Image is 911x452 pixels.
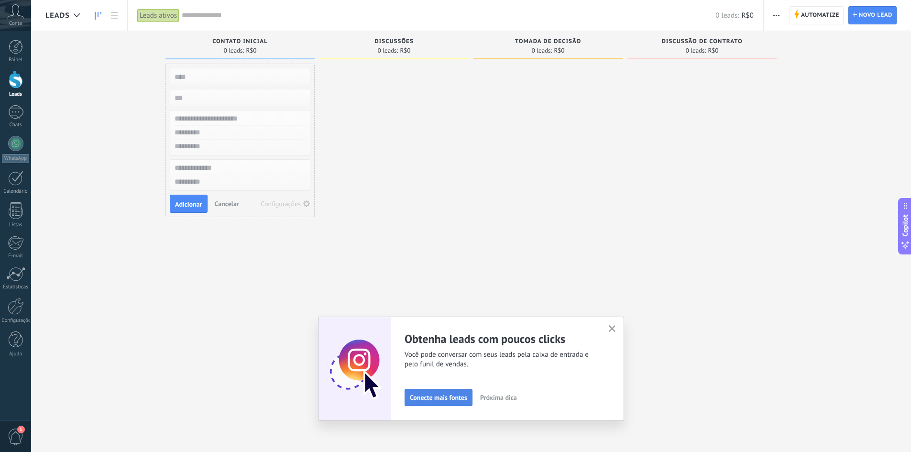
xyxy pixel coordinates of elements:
div: Configurações [2,318,30,324]
div: Estatísticas [2,284,30,290]
span: 0 leads: [224,48,244,54]
span: R$0 [554,48,564,54]
button: Conecte mais fontes [405,389,472,406]
div: Ajuda [2,351,30,357]
div: E-mail [2,253,30,259]
span: Conecte mais fontes [410,394,467,401]
span: Adicionar [175,201,202,208]
h2: Obtenha leads com poucos clicks [405,331,597,346]
span: 0 leads: [715,11,739,20]
span: 0 leads: [378,48,398,54]
div: Tomada de decisão [478,38,618,46]
div: Leads [2,91,30,98]
span: Cancelar [215,199,239,208]
span: Próxima dica [480,394,517,401]
span: Conta [9,21,22,27]
button: Próxima dica [476,390,521,405]
button: Configurações [258,197,314,210]
button: Mais [769,6,783,24]
div: Leads ativos [137,9,179,22]
button: Cancelar [211,197,243,211]
a: Novo lead [848,6,897,24]
a: Leads [90,6,106,25]
span: Você pode conversar com seus leads pela caixa de entrada e pelo funil de vendas. [405,350,597,369]
span: Contato inicial [212,38,267,45]
div: Contato inicial [170,38,310,46]
div: WhatsApp [2,154,29,163]
div: Chats [2,122,30,128]
span: Leads [45,11,70,20]
span: 0 leads: [686,48,706,54]
div: Configurações [261,200,301,207]
span: Discussões [374,38,414,45]
div: Discussão de contrato [632,38,772,46]
span: R$0 [400,48,410,54]
div: Listas [2,222,30,228]
span: 1 [17,426,25,433]
span: Copilot [900,214,910,236]
button: Adicionar [170,195,208,213]
span: R$0 [708,48,718,54]
div: Calendário [2,188,30,195]
a: Lista [106,6,122,25]
div: Discussões [324,38,464,46]
span: R$0 [246,48,256,54]
span: 0 leads: [532,48,552,54]
span: R$0 [742,11,754,20]
span: Tomada de decisão [515,38,581,45]
span: Novo lead [859,7,892,24]
div: Painel [2,57,30,63]
span: Automatize [801,7,839,24]
a: Automatize [790,6,844,24]
span: Discussão de contrato [661,38,742,45]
